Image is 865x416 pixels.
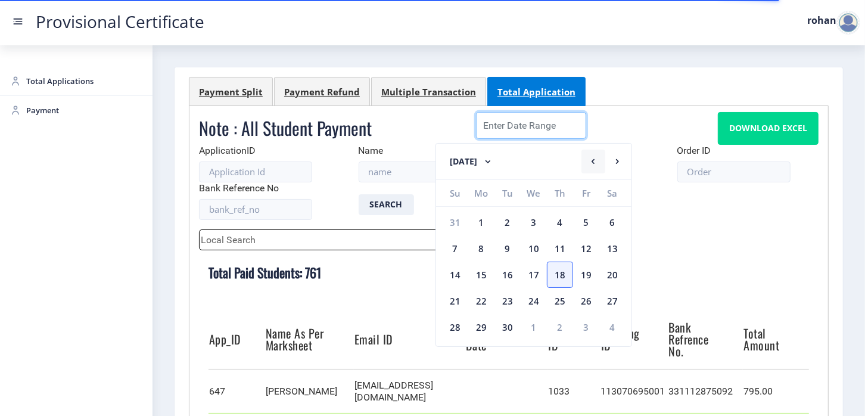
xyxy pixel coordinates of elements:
[359,145,384,157] label: Name
[494,209,521,235] div: 2
[359,194,414,215] button: Search
[494,314,521,340] div: 30
[497,86,575,98] div: Total Application
[468,209,494,235] div: 1
[718,112,819,145] button: Download Excel
[573,209,599,235] div: 5
[599,288,626,314] div: 27
[199,229,440,250] input: Local Search
[24,15,216,28] a: Provisional Certificate
[284,86,360,98] div: Payment Refund
[354,309,465,370] th: Email ID
[547,314,573,340] div: 2
[573,180,599,206] div: Fr
[468,314,494,340] div: 29
[521,235,547,262] div: 10
[26,74,143,88] span: Total Applications
[600,370,668,414] td: 113070695001
[209,263,321,282] b: Total Paid Students: 761
[599,235,626,262] div: 13
[599,180,626,206] div: Sa
[442,288,468,314] div: 21
[743,309,809,370] th: Total Amount
[677,162,791,182] input: Order
[468,235,494,262] div: 8
[476,112,587,139] input: Enter Date Range
[521,288,547,314] div: 24
[521,262,547,288] div: 17
[547,370,600,414] td: 1033
[438,150,505,173] button: [DATE]
[600,309,668,370] th: Tracking ID
[599,262,626,288] div: 20
[573,262,599,288] div: 19
[354,370,465,414] td: [EMAIL_ADDRESS][DOMAIN_NAME]
[199,182,279,194] label: Bank Reference No
[599,314,626,340] div: 4
[468,262,494,288] div: 15
[573,235,599,262] div: 12
[442,262,468,288] div: 14
[199,86,263,98] div: Payment Split
[547,262,573,288] div: 18
[442,235,468,262] div: 7
[442,314,468,340] div: 28
[26,103,143,117] span: Payment
[599,209,626,235] div: 6
[547,209,573,235] div: 4
[209,309,265,370] th: App_ID
[468,288,494,314] div: 22
[494,235,521,262] div: 9
[668,370,743,414] td: 331112875092
[468,180,494,206] div: Mo
[573,288,599,314] div: 26
[199,199,312,220] input: bank_ref_no
[494,288,521,314] div: 23
[494,262,521,288] div: 16
[442,209,468,235] div: 31
[521,209,547,235] div: 3
[265,309,354,370] th: Name As Per Marksheet
[494,180,521,206] div: Tu
[668,309,743,370] th: Bank Refrence No.
[677,145,711,157] label: Order ID
[547,235,573,262] div: 11
[199,162,312,182] input: Application Id
[743,370,809,414] td: 795.00
[359,162,472,182] input: name
[547,180,573,206] div: Th
[209,370,265,414] td: 647
[265,370,354,414] td: [PERSON_NAME]
[442,180,468,206] div: Su
[573,314,599,340] div: 3
[807,15,836,25] label: rohan
[521,314,547,340] div: 1
[381,86,476,98] div: Multiple Transaction
[547,288,573,314] div: 25
[521,180,547,206] div: We
[199,145,256,157] label: ApplicationID
[199,116,372,140] h3: Note : All Student Payment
